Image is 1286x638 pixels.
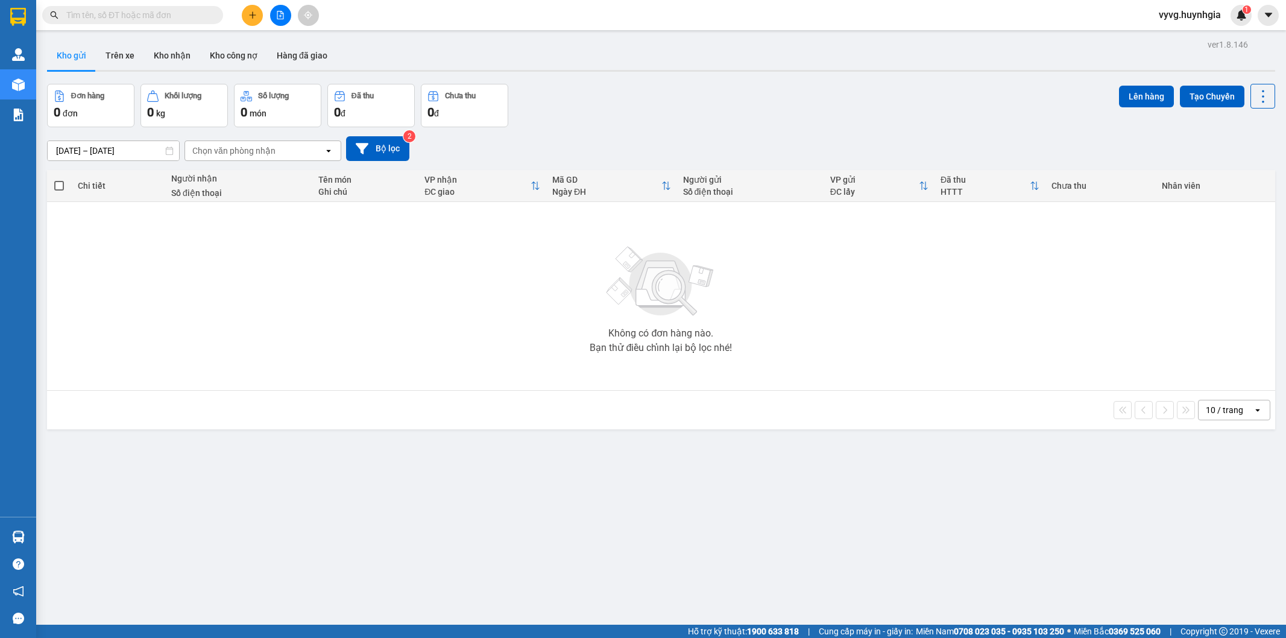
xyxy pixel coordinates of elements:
[156,109,165,118] span: kg
[270,5,291,26] button: file-add
[47,41,96,70] button: Kho gửi
[267,41,337,70] button: Hàng đã giao
[552,175,661,185] div: Mã GD
[1208,38,1248,51] div: ver 1.8.146
[10,8,26,26] img: logo-vxr
[434,109,439,118] span: đ
[1109,627,1161,636] strong: 0369 525 060
[590,343,732,353] div: Bạn thử điều chỉnh lại bộ lọc nhé!
[941,187,1030,197] div: HTTT
[12,109,25,121] img: solution-icon
[1236,10,1247,21] img: icon-new-feature
[1219,627,1228,636] span: copyright
[171,188,306,198] div: Số điện thoại
[147,105,154,119] span: 0
[1180,86,1244,107] button: Tạo Chuyến
[304,11,312,19] span: aim
[165,92,201,100] div: Khối lượng
[54,105,60,119] span: 0
[1243,5,1251,14] sup: 1
[78,181,159,191] div: Chi tiết
[608,329,713,338] div: Không có đơn hàng nào.
[334,105,341,119] span: 0
[63,109,78,118] span: đơn
[346,136,409,161] button: Bộ lọc
[424,187,531,197] div: ĐC giao
[688,625,799,638] span: Hỗ trợ kỹ thuật:
[258,92,289,100] div: Số lượng
[954,627,1064,636] strong: 0708 023 035 - 0935 103 250
[916,625,1064,638] span: Miền Nam
[546,170,677,202] th: Toggle SortBy
[1074,625,1161,638] span: Miền Bắc
[808,625,810,638] span: |
[298,5,319,26] button: aim
[424,175,531,185] div: VP nhận
[96,41,144,70] button: Trên xe
[248,11,257,19] span: plus
[1067,629,1071,634] span: ⚪️
[50,11,58,19] span: search
[427,105,434,119] span: 0
[1119,86,1174,107] button: Lên hàng
[66,8,209,22] input: Tìm tên, số ĐT hoặc mã đơn
[13,613,24,624] span: message
[445,92,476,100] div: Chưa thu
[747,627,799,636] strong: 1900 633 818
[324,146,333,156] svg: open
[421,84,508,127] button: Chưa thu0đ
[552,187,661,197] div: Ngày ĐH
[341,109,345,118] span: đ
[171,174,306,183] div: Người nhận
[242,5,263,26] button: plus
[941,175,1030,185] div: Đã thu
[276,11,285,19] span: file-add
[318,187,412,197] div: Ghi chú
[418,170,546,202] th: Toggle SortBy
[318,175,412,185] div: Tên món
[192,145,276,157] div: Chọn văn phòng nhận
[1253,405,1262,415] svg: open
[1258,5,1279,26] button: caret-down
[683,175,818,185] div: Người gửi
[1162,181,1269,191] div: Nhân viên
[1263,10,1274,21] span: caret-down
[234,84,321,127] button: Số lượng0món
[351,92,374,100] div: Đã thu
[71,92,104,100] div: Đơn hàng
[819,625,913,638] span: Cung cấp máy in - giấy in:
[200,41,267,70] button: Kho công nợ
[1051,181,1150,191] div: Chưa thu
[144,41,200,70] button: Kho nhận
[1149,7,1231,22] span: vyvg.huynhgia
[48,141,179,160] input: Select a date range.
[12,48,25,61] img: warehouse-icon
[12,531,25,543] img: warehouse-icon
[824,170,935,202] th: Toggle SortBy
[13,586,24,597] span: notification
[1244,5,1249,14] span: 1
[403,130,415,142] sup: 2
[683,187,818,197] div: Số điện thoại
[327,84,415,127] button: Đã thu0đ
[12,78,25,91] img: warehouse-icon
[830,175,919,185] div: VP gửi
[1206,404,1243,416] div: 10 / trang
[241,105,247,119] span: 0
[935,170,1045,202] th: Toggle SortBy
[250,109,266,118] span: món
[47,84,134,127] button: Đơn hàng0đơn
[140,84,228,127] button: Khối lượng0kg
[600,239,721,324] img: svg+xml;base64,PHN2ZyBjbGFzcz0ibGlzdC1wbHVnX19zdmciIHhtbG5zPSJodHRwOi8vd3d3LnczLm9yZy8yMDAwL3N2Zy...
[830,187,919,197] div: ĐC lấy
[13,558,24,570] span: question-circle
[1170,625,1171,638] span: |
